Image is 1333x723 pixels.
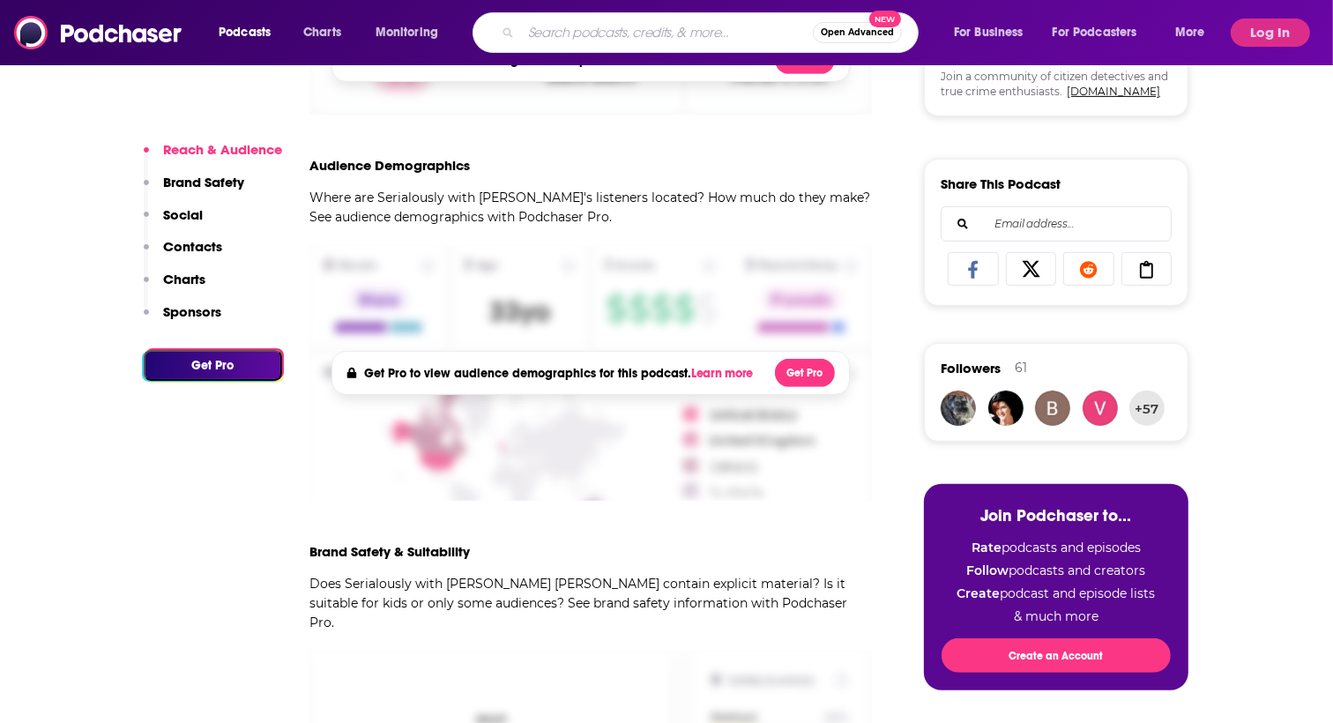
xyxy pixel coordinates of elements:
p: Brand Safety [163,174,244,190]
h3: Join Podchaser to... [942,505,1171,525]
li: podcast and episode lists [942,585,1171,601]
div: Search podcasts, credits, & more... [489,12,935,53]
input: Email address... [956,207,1157,241]
p: Where are Serialously with [PERSON_NAME]'s listeners located? How much do they make? See audience... [309,188,872,227]
span: New [869,11,901,27]
a: [DOMAIN_NAME] [1067,85,1160,98]
p: Reach & Audience [163,141,282,158]
input: Search podcasts, credits, & more... [521,19,813,47]
li: podcasts and creators [942,563,1171,578]
li: & much more [942,608,1171,624]
button: Open AdvancedNew [813,22,902,43]
span: For Business [954,20,1024,45]
button: Charts [144,271,205,303]
button: open menu [1041,19,1163,47]
div: 61 [1015,360,1027,376]
strong: Create [957,585,1001,601]
p: Contacts [163,238,222,255]
a: Visualized Cold CasesSponsored ContentJoin a community of citizen detectives and true crime enthu... [924,12,1188,159]
button: Log In [1231,19,1310,47]
img: breg939 [1035,391,1070,426]
img: ocgirlandi [988,391,1024,426]
button: Create an Account [942,638,1171,673]
a: Share on Facebook [948,252,999,286]
button: open menu [363,19,461,47]
strong: Rate [972,540,1002,555]
span: Charts [303,20,341,45]
img: vickeydt [1083,391,1118,426]
button: open menu [1163,19,1227,47]
button: open menu [206,19,294,47]
button: Learn more [691,367,758,381]
h3: Audience Demographics [309,157,470,174]
button: Brand Safety [144,174,244,206]
span: Followers [941,360,1001,376]
span: For Podcasters [1053,20,1137,45]
button: open menu [942,19,1046,47]
span: Join a community of citizen detectives and true crime enthusiasts. [941,70,1172,100]
strong: Follow [967,563,1009,578]
p: Charts [163,271,205,287]
a: Copy Link [1121,252,1173,286]
p: Sponsors [163,303,221,320]
h4: Get Pro to view audience demographics for this podcast. [364,366,758,381]
a: Share on X/Twitter [1006,252,1057,286]
button: Get Pro [144,350,282,381]
p: Social [163,206,203,223]
img: Podchaser - Follow, Share and Rate Podcasts [14,16,183,49]
h3: Share This Podcast [941,175,1061,192]
div: Search followers [941,206,1172,242]
button: +57 [1129,391,1165,426]
button: Reach & Audience [144,141,282,174]
li: podcasts and episodes [942,540,1171,555]
span: More [1175,20,1205,45]
span: Podcasts [219,20,271,45]
button: Sponsors [144,303,221,336]
button: Get Pro [775,359,835,387]
h3: Brand Safety & Suitability [309,543,470,560]
a: Share on Reddit [1063,252,1114,286]
p: Does Serialously with [PERSON_NAME] [PERSON_NAME] contain explicit material? Is it suitable for k... [309,574,872,632]
button: Social [144,206,203,239]
button: Contacts [144,238,222,271]
span: Open Advanced [821,28,894,37]
span: Monitoring [376,20,438,45]
a: Charts [292,19,352,47]
img: sharpe.connie [941,391,976,426]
